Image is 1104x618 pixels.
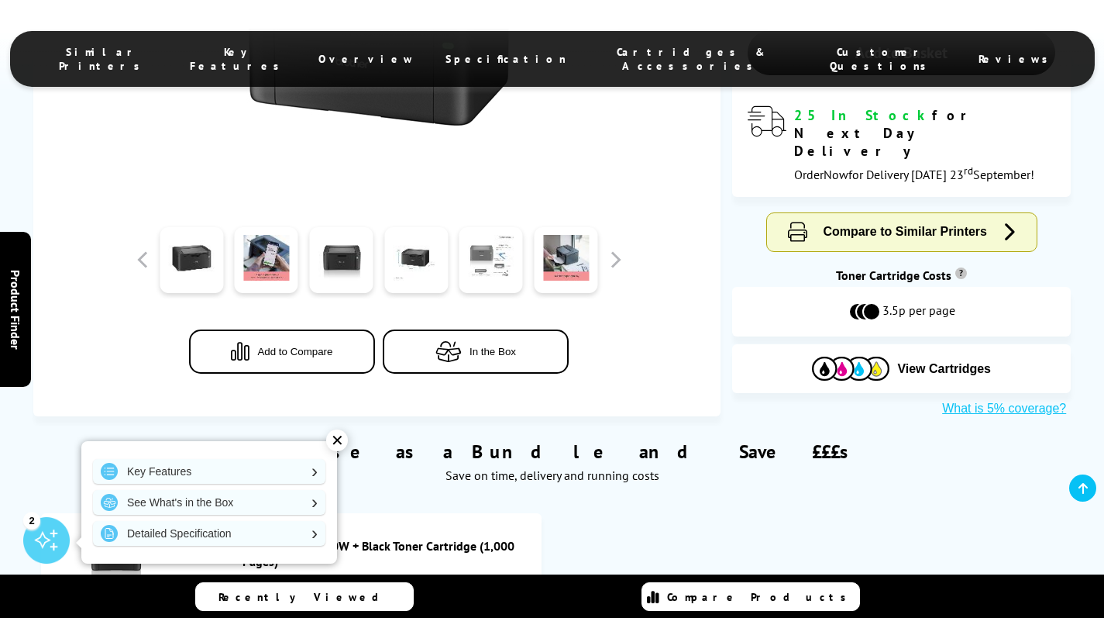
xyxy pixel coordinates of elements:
button: View Cartridges [744,356,1059,382]
span: In the Box [469,346,516,357]
sup: Cost per page [955,268,967,279]
div: Purchase as a Bundle and Save £££s [33,416,1071,491]
span: Customer Questions [817,45,947,73]
a: Recently Viewed [195,582,414,611]
a: Key Features [93,459,325,484]
a: Brother HL-L1240W + Black Toner Cartridge (1,000 Pages) [242,538,534,569]
div: ✕ [326,430,348,451]
span: Similar Printers [49,45,160,73]
span: Now [824,167,848,182]
span: Compare Products [667,590,855,604]
span: Order for Delivery [DATE] 23 September! [794,167,1034,182]
span: Add to Compare [257,346,332,357]
a: Detailed Specification [93,521,325,546]
button: Compare to Similar Printers [767,213,1037,251]
span: Recently Viewed [218,590,394,604]
span: Reviews [978,52,1056,66]
button: What is 5% coverage? [937,401,1071,416]
sup: rd [964,164,973,178]
img: Cartridges [812,357,889,381]
span: Key Features [190,45,287,73]
div: Save on time, delivery and running costs [53,468,1052,483]
span: Specification [445,52,566,66]
button: Add to Compare [189,330,375,374]
button: In the Box [383,330,569,374]
span: View Cartridges [897,362,991,376]
div: Toner Cartridge Costs [732,268,1071,283]
div: modal_delivery [748,106,1055,181]
span: 3.5p per page [882,302,955,321]
span: Cartridges & Accessories [597,45,786,73]
span: Product Finder [8,269,23,349]
a: See What's in the Box [93,490,325,515]
a: Compare Products [641,582,860,611]
span: Compare to Similar Printers [823,225,987,238]
span: Overview [318,52,414,66]
span: 25 In Stock [794,106,932,124]
div: for Next Day Delivery [794,106,1055,160]
div: 2 [23,512,40,529]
